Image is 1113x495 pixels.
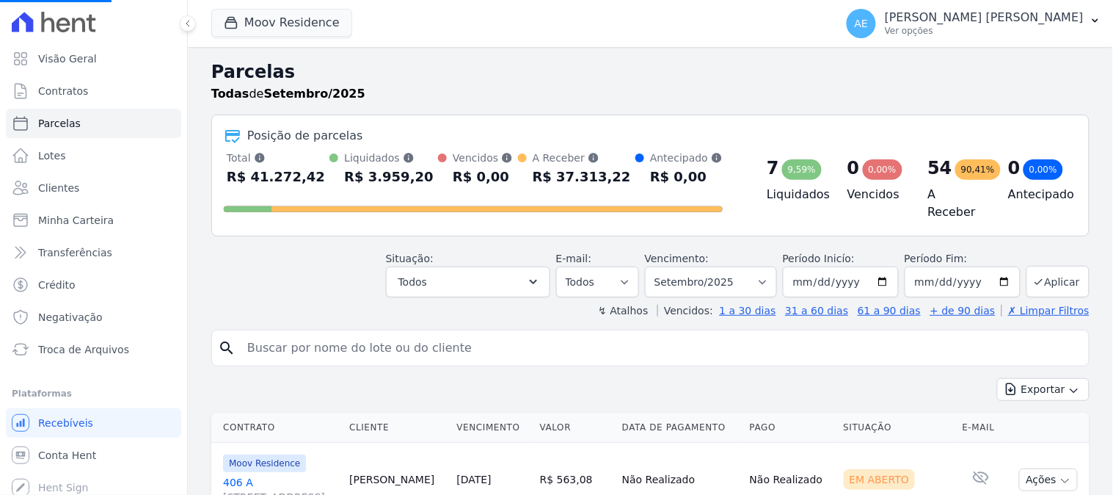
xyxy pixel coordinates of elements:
[863,159,902,180] div: 0,00%
[211,413,343,443] th: Contrato
[38,278,76,292] span: Crédito
[450,413,533,443] th: Vencimento
[650,151,723,165] div: Antecipado
[838,413,957,443] th: Situação
[38,51,97,66] span: Visão Geral
[344,151,433,165] div: Liquidados
[767,186,824,203] h4: Liquidados
[211,85,365,103] p: de
[598,305,648,317] label: ↯ Atalhos
[386,267,550,297] button: Todos
[343,413,450,443] th: Cliente
[6,206,181,235] a: Minha Carteira
[6,441,181,470] a: Conta Hent
[885,10,1084,25] p: [PERSON_NAME] [PERSON_NAME]
[453,151,513,165] div: Vencidos
[533,151,631,165] div: A Receber
[835,3,1113,44] button: AE [PERSON_NAME] [PERSON_NAME] Ver opções
[38,416,93,430] span: Recebíveis
[847,186,905,203] h4: Vencidos
[6,109,181,138] a: Parcelas
[928,156,952,180] div: 54
[223,455,306,472] span: Moov Residence
[38,310,103,325] span: Negativação
[928,186,985,221] h4: A Receber
[6,238,181,267] a: Transferências
[6,335,181,364] a: Troca de Arquivos
[398,273,427,291] span: Todos
[38,181,79,195] span: Clientes
[38,84,88,98] span: Contratos
[38,148,66,163] span: Lotes
[6,141,181,170] a: Lotes
[227,151,325,165] div: Total
[905,251,1021,267] label: Período Fim:
[957,413,1006,443] th: E-mail
[1023,159,1063,180] div: 0,00%
[744,413,838,443] th: Pago
[38,342,129,357] span: Troca de Arquivos
[211,59,1090,85] h2: Parcelas
[645,253,709,264] label: Vencimento:
[6,270,181,300] a: Crédito
[1008,186,1065,203] h4: Antecipado
[858,305,921,317] a: 61 a 90 dias
[453,165,513,189] div: R$ 0,00
[211,9,352,37] button: Moov Residence
[38,213,114,228] span: Minha Carteira
[1019,469,1078,491] button: Ações
[456,474,491,485] a: [DATE]
[344,165,433,189] div: R$ 3.959,20
[6,44,181,73] a: Visão Geral
[955,159,1001,180] div: 90,41%
[767,156,779,180] div: 7
[556,253,592,264] label: E-mail:
[38,116,81,131] span: Parcelas
[785,305,848,317] a: 31 a 60 dias
[885,25,1084,37] p: Ver opções
[264,87,365,101] strong: Setembro/2025
[6,76,181,106] a: Contratos
[227,165,325,189] div: R$ 41.272,42
[650,165,723,189] div: R$ 0,00
[1008,156,1021,180] div: 0
[1001,305,1090,317] a: ✗ Limpar Filtros
[6,173,181,203] a: Clientes
[782,159,822,180] div: 9,59%
[211,87,249,101] strong: Todas
[247,127,363,145] div: Posição de parcelas
[783,253,855,264] label: Período Inicío:
[533,165,631,189] div: R$ 37.313,22
[38,245,112,260] span: Transferências
[844,469,916,490] div: Em Aberto
[238,333,1083,363] input: Buscar por nome do lote ou do cliente
[6,408,181,438] a: Recebíveis
[930,305,996,317] a: + de 90 dias
[847,156,860,180] div: 0
[38,448,96,463] span: Conta Hent
[720,305,776,317] a: 1 a 30 dias
[997,378,1090,401] button: Exportar
[657,305,713,317] label: Vencidos:
[616,413,744,443] th: Data de Pagamento
[855,18,868,29] span: AE
[6,303,181,332] a: Negativação
[12,385,175,402] div: Plataformas
[218,339,236,357] i: search
[1026,266,1090,297] button: Aplicar
[534,413,616,443] th: Valor
[386,253,434,264] label: Situação:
